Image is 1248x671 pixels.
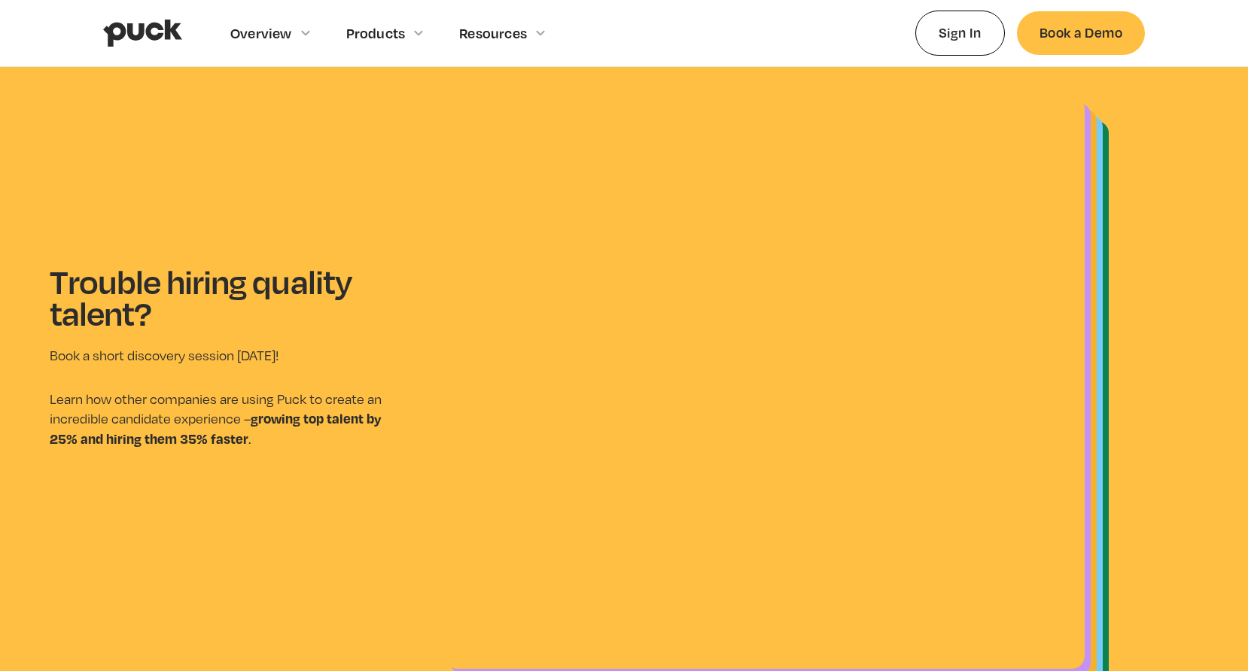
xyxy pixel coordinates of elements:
[230,25,292,41] div: Overview
[50,390,407,449] p: Learn how other companies are using Puck to create an incredible candidate experience – .
[346,25,406,41] div: Products
[1017,11,1145,54] a: Book a Demo
[915,11,1005,55] a: Sign In
[459,25,527,41] div: Resources
[50,266,381,328] h1: Trouble hiring quality talent?
[50,408,381,448] strong: growing top talent by 25% and hiring them 35% faster
[50,346,407,366] p: Book a short discovery session [DATE]!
